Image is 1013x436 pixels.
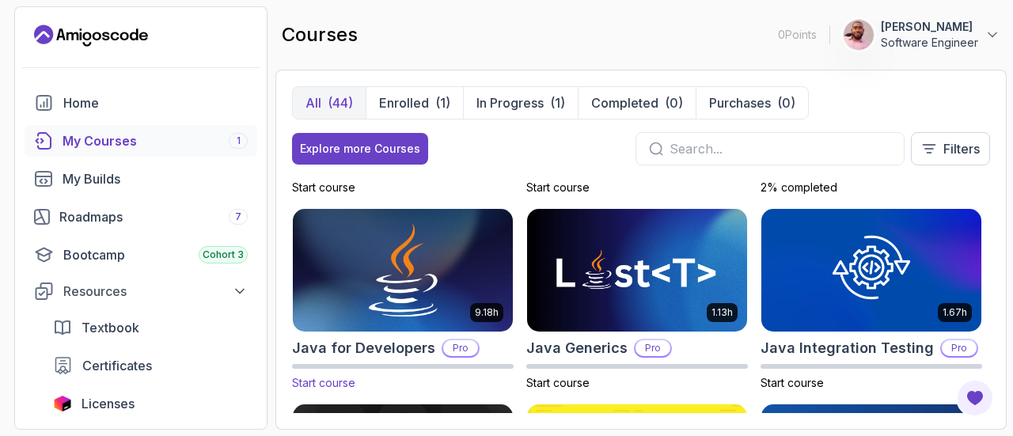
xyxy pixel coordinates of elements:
a: certificates [44,350,257,381]
img: user profile image [844,20,874,50]
div: My Builds [63,169,248,188]
h2: Java for Developers [292,337,435,359]
p: Enrolled [379,93,429,112]
button: Purchases(0) [696,87,808,119]
p: All [305,93,321,112]
span: Start course [526,180,590,194]
h2: Java Integration Testing [761,337,934,359]
button: Enrolled(1) [366,87,463,119]
a: courses [25,125,257,157]
p: Pro [635,340,670,356]
div: Explore more Courses [300,141,420,157]
p: 1.13h [711,306,733,319]
div: My Courses [63,131,248,150]
p: 1.67h [943,306,967,319]
a: textbook [44,312,257,343]
img: Java Generics card [527,209,747,332]
div: Resources [63,282,248,301]
p: Purchases [709,93,771,112]
input: Search... [670,139,891,158]
img: Java Integration Testing card [761,209,981,332]
div: Home [63,93,248,112]
h2: Java Generics [526,337,628,359]
button: All(44) [293,87,366,119]
a: licenses [44,388,257,419]
button: Filters [911,132,990,165]
p: 0 Points [778,27,817,43]
a: bootcamp [25,239,257,271]
div: (0) [665,93,683,112]
div: Bootcamp [63,245,248,264]
button: user profile image[PERSON_NAME]Software Engineer [843,19,1000,51]
span: 1 [237,135,241,147]
p: Completed [591,93,658,112]
p: In Progress [476,93,544,112]
p: Software Engineer [881,35,978,51]
span: 7 [235,210,241,223]
button: Resources [25,277,257,305]
button: Open Feedback Button [956,379,994,417]
p: Pro [443,340,478,356]
span: Certificates [82,356,152,375]
p: Pro [942,340,977,356]
div: (44) [328,93,353,112]
span: Licenses [82,394,135,413]
button: In Progress(1) [463,87,578,119]
a: Landing page [34,23,148,48]
div: (1) [550,93,565,112]
div: (0) [777,93,795,112]
span: Start course [292,376,355,389]
p: Filters [943,139,980,158]
a: home [25,87,257,119]
span: 2% completed [761,180,837,194]
span: Textbook [82,318,139,337]
span: Start course [761,376,824,389]
button: Explore more Courses [292,133,428,165]
img: jetbrains icon [53,396,72,411]
span: Start course [526,376,590,389]
button: Completed(0) [578,87,696,119]
img: Java for Developers card [287,206,518,335]
div: Roadmaps [59,207,248,226]
h2: courses [282,22,358,47]
p: [PERSON_NAME] [881,19,978,35]
a: builds [25,163,257,195]
span: Start course [292,180,355,194]
div: (1) [435,93,450,112]
p: 9.18h [475,306,499,319]
a: roadmaps [25,201,257,233]
span: Cohort 3 [203,248,244,261]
